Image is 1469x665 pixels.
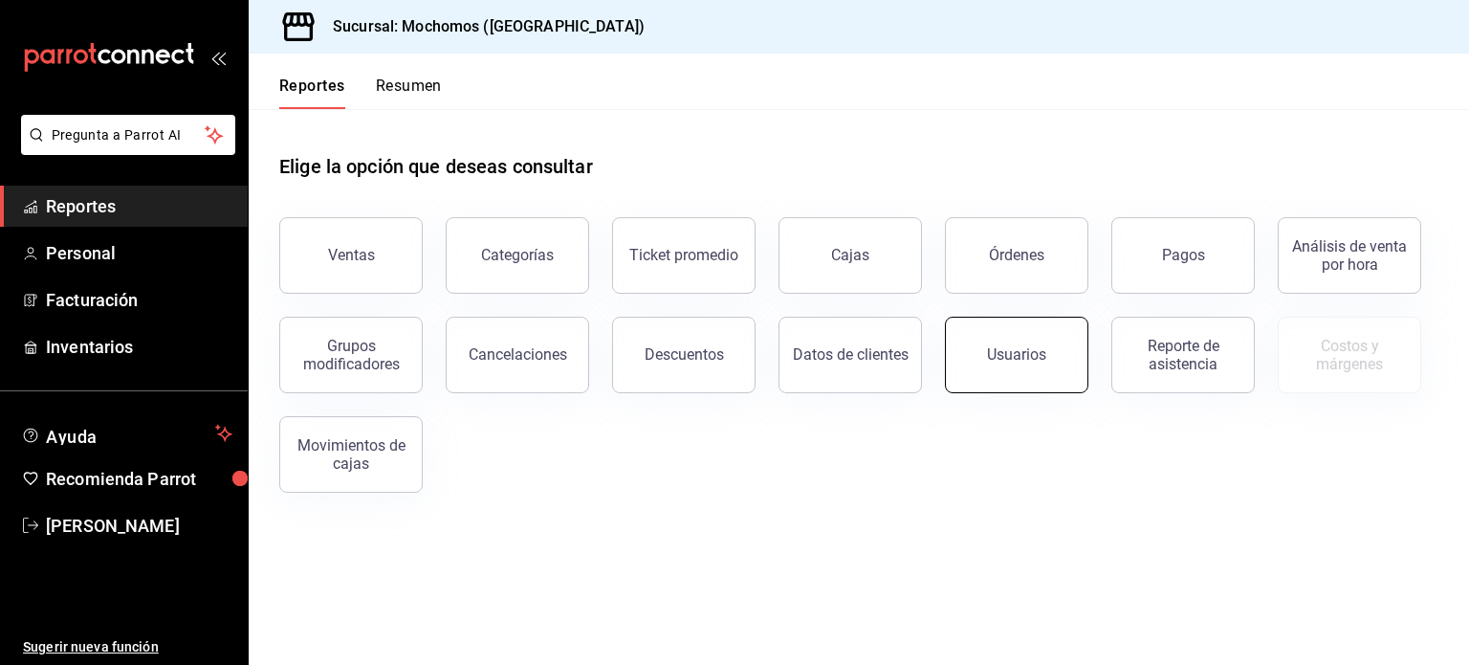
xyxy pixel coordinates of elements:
[1290,237,1409,274] div: Análisis de venta por hora
[279,152,593,181] h1: Elige la opción que deseas consultar
[629,246,738,264] div: Ticket promedio
[46,513,232,539] span: [PERSON_NAME]
[989,246,1044,264] div: Órdenes
[292,436,410,473] div: Movimientos de cajas
[778,217,922,294] a: Cajas
[328,246,375,264] div: Ventas
[793,345,909,364] div: Datos de clientes
[46,240,232,266] span: Personal
[1111,217,1255,294] button: Pagos
[945,317,1088,393] button: Usuarios
[292,337,410,373] div: Grupos modificadores
[987,345,1046,364] div: Usuarios
[1111,317,1255,393] button: Reporte de asistencia
[645,345,724,364] div: Descuentos
[1278,217,1421,294] button: Análisis de venta por hora
[279,416,423,493] button: Movimientos de cajas
[446,217,589,294] button: Categorías
[13,139,235,159] a: Pregunta a Parrot AI
[376,77,442,109] button: Resumen
[279,317,423,393] button: Grupos modificadores
[21,115,235,155] button: Pregunta a Parrot AI
[612,217,756,294] button: Ticket promedio
[831,244,870,267] div: Cajas
[778,317,922,393] button: Datos de clientes
[210,50,226,65] button: open_drawer_menu
[1290,337,1409,373] div: Costos y márgenes
[279,217,423,294] button: Ventas
[46,422,208,445] span: Ayuda
[46,466,232,492] span: Recomienda Parrot
[446,317,589,393] button: Cancelaciones
[318,15,645,38] h3: Sucursal: Mochomos ([GEOGRAPHIC_DATA])
[23,637,232,657] span: Sugerir nueva función
[1124,337,1242,373] div: Reporte de asistencia
[945,217,1088,294] button: Órdenes
[46,287,232,313] span: Facturación
[46,193,232,219] span: Reportes
[612,317,756,393] button: Descuentos
[1278,317,1421,393] button: Contrata inventarios para ver este reporte
[469,345,567,364] div: Cancelaciones
[1162,246,1205,264] div: Pagos
[279,77,442,109] div: navigation tabs
[481,246,554,264] div: Categorías
[46,334,232,360] span: Inventarios
[52,125,206,145] span: Pregunta a Parrot AI
[279,77,345,109] button: Reportes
